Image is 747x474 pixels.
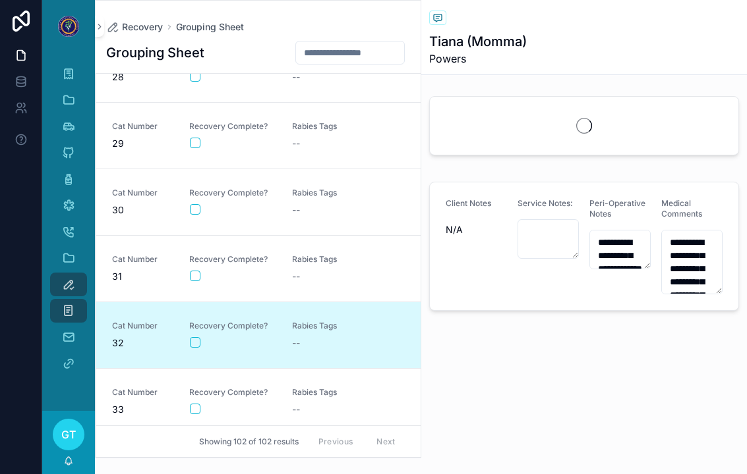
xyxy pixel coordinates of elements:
[292,387,379,398] span: Rabies Tags
[292,203,300,217] span: --
[292,270,300,283] span: --
[189,254,276,265] span: Recovery Complete?
[106,20,163,34] a: Recovery
[429,51,527,66] span: Powers
[292,137,300,150] span: --
[112,403,173,416] span: 33
[292,254,379,265] span: Rabies Tags
[96,102,421,169] a: Cat Number29Recovery Complete?Rabies Tags--
[42,53,95,392] div: scrollable content
[112,188,173,198] span: Cat Number
[112,336,173,350] span: 32
[292,188,379,198] span: Rabies Tags
[106,43,204,62] h1: Grouping Sheet
[96,235,421,302] a: Cat Number31Recovery Complete?Rabies Tags--
[58,16,79,37] img: App logo
[96,302,421,368] a: Cat Number32Recovery Complete?Rabies Tags--
[112,121,173,132] span: Cat Number
[189,387,276,398] span: Recovery Complete?
[189,188,276,198] span: Recovery Complete?
[112,254,173,265] span: Cat Number
[661,198,702,219] span: Medical Comments
[112,270,173,283] span: 31
[112,70,173,84] span: 28
[589,198,645,219] span: Peri-Operative Notes
[292,70,300,84] span: --
[189,121,276,132] span: Recovery Complete?
[292,321,379,331] span: Rabies Tags
[122,20,163,34] span: Recovery
[446,198,491,208] span: Client Notes
[61,427,76,442] span: GT
[189,321,276,331] span: Recovery Complete?
[96,368,421,434] a: Cat Number33Recovery Complete?Rabies Tags--
[199,436,299,447] span: Showing 102 of 102 results
[292,403,300,416] span: --
[446,223,507,236] span: N/A
[96,169,421,235] a: Cat Number30Recovery Complete?Rabies Tags--
[112,137,173,150] span: 29
[112,387,173,398] span: Cat Number
[112,203,173,217] span: 30
[292,336,300,350] span: --
[292,121,379,132] span: Rabies Tags
[176,20,244,34] a: Grouping Sheet
[112,321,173,331] span: Cat Number
[518,198,573,208] span: Service Notes:
[429,32,527,51] h1: Tiana (Momma)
